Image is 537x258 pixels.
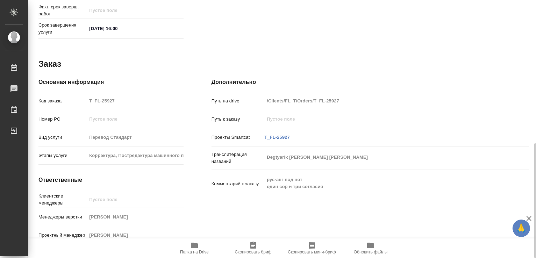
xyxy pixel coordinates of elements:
p: Срок завершения услуги [38,22,87,36]
h4: Ответственные [38,176,184,184]
p: Факт. срок заверш. работ [38,3,87,17]
p: Транслитерация названий [212,151,265,165]
input: Пустое поле [264,114,503,124]
button: Скопировать бриф [224,238,282,258]
p: Вид услуги [38,134,87,141]
p: Комментарий к заказу [212,180,265,187]
input: Пустое поле [87,230,183,240]
span: Скопировать бриф [235,250,271,255]
span: 🙏 [515,221,527,236]
input: Пустое поле [87,96,183,106]
input: Пустое поле [87,212,183,222]
button: Обновить файлы [341,238,400,258]
input: Пустое поле [87,114,183,124]
input: Пустое поле [87,5,148,15]
input: Пустое поле [87,150,183,160]
h4: Дополнительно [212,78,529,86]
p: Этапы услуги [38,152,87,159]
p: Путь на drive [212,98,265,105]
p: Код заказа [38,98,87,105]
textarea: рус-анг под нот один сор и три согласия [264,174,503,193]
button: 🙏 [513,220,530,237]
button: Папка на Drive [165,238,224,258]
input: Пустое поле [264,96,503,106]
p: Номер РО [38,116,87,123]
p: Проектный менеджер [38,232,87,239]
h2: Заказ [38,58,61,70]
span: Папка на Drive [180,250,209,255]
p: Путь к заказу [212,116,265,123]
button: Скопировать мини-бриф [282,238,341,258]
input: ✎ Введи что-нибудь [87,23,148,34]
p: Менеджеры верстки [38,214,87,221]
textarea: Degtyarik [PERSON_NAME] [PERSON_NAME] [264,151,503,163]
a: T_FL-25927 [264,135,290,140]
p: Проекты Smartcat [212,134,265,141]
input: Пустое поле [87,132,183,142]
p: Клиентские менеджеры [38,193,87,207]
span: Скопировать мини-бриф [288,250,336,255]
input: Пустое поле [87,194,183,205]
h4: Основная информация [38,78,184,86]
span: Обновить файлы [354,250,388,255]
